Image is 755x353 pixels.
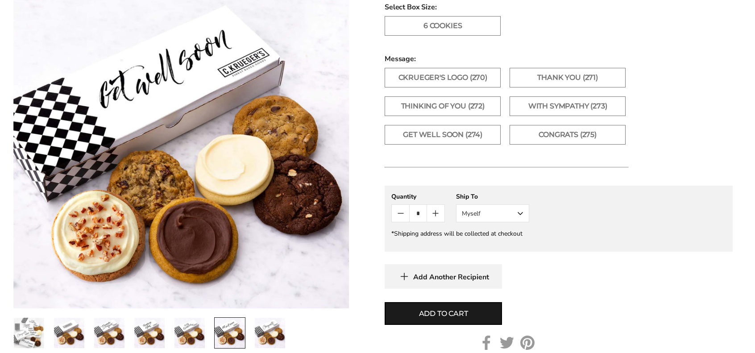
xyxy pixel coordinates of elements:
[215,318,245,348] img: Every Occasion Half Dozen Sampler - Assorted Cookies - Select a Message
[409,205,427,222] input: Quantity
[385,125,501,145] label: Get Well Soon (274)
[385,68,501,87] label: CKrueger's Logo (270)
[174,318,205,348] img: Every Occasion Half Dozen Sampler - Assorted Cookies - Select a Message
[510,125,626,145] label: Congrats (275)
[254,317,286,349] a: 7 / 7
[385,264,502,289] button: Add Another Recipient
[419,308,468,319] span: Add to cart
[456,192,529,201] div: Ship To
[94,317,125,349] a: 3 / 7
[385,2,733,12] span: Select Box Size:
[479,336,494,350] a: Facebook
[520,336,535,350] a: Pinterest
[510,68,626,87] label: Thank You (271)
[7,319,92,346] iframe: Sign Up via Text for Offers
[94,318,124,348] img: Every Occasion Half Dozen Sampler - Assorted Cookies - Select a Message
[134,318,165,348] img: Every Occasion Half Dozen Sampler - Assorted Cookies - Select a Message
[427,205,444,222] button: Count plus
[510,96,626,116] label: With Sympathy (273)
[385,16,501,36] label: 6 Cookies
[391,229,726,238] div: *Shipping address will be collected at checkout
[255,318,285,348] img: Every Occasion Half Dozen Sampler - Assorted Cookies - Select a Message
[14,318,44,348] img: Every Occasion Half Dozen Sampler - Assorted Cookies - Select a Message
[392,205,409,222] button: Count minus
[456,204,529,222] button: Myself
[134,317,165,349] a: 4 / 7
[391,192,445,201] div: Quantity
[214,317,245,349] a: 6 / 7
[54,318,84,348] img: Every Occasion Half Dozen Sampler - Assorted Cookies - Select a Message
[413,273,489,282] span: Add Another Recipient
[13,317,45,349] a: 1 / 7
[385,54,733,64] span: Message:
[500,336,514,350] a: Twitter
[174,317,205,349] a: 5 / 7
[385,302,502,325] button: Add to cart
[385,96,501,116] label: Thinking of You (272)
[54,317,85,349] a: 2 / 7
[385,186,733,252] gfm-form: New recipient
